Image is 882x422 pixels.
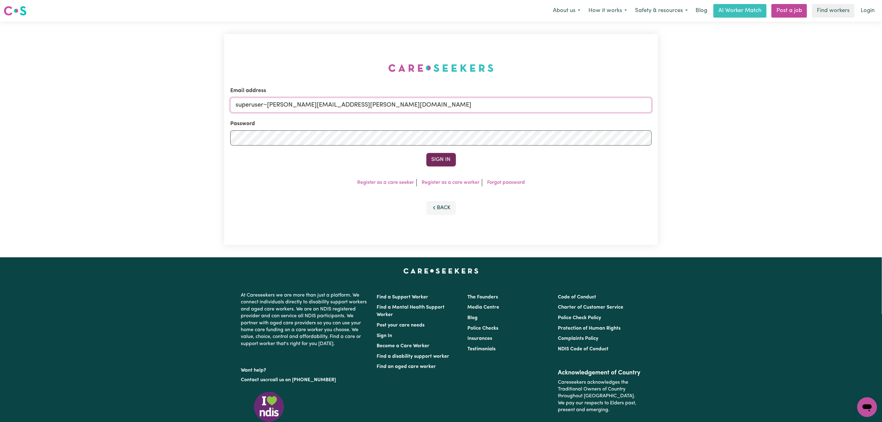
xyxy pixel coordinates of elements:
[467,347,495,352] a: Testimonials
[241,289,370,350] p: At Careseekers we are more than just a platform. We connect individuals directly to disability su...
[270,378,336,382] a: call us on [PHONE_NUMBER]
[241,365,370,374] p: Want help?
[713,4,767,18] a: AI Worker Match
[467,305,499,310] a: Media Centre
[422,180,479,185] a: Register as a care worker
[558,336,598,341] a: Complaints Policy
[377,354,449,359] a: Find a disability support worker
[4,5,27,16] img: Careseekers logo
[230,87,266,95] label: Email address
[558,315,601,320] a: Police Check Policy
[558,295,596,300] a: Code of Conduct
[4,4,27,18] a: Careseekers logo
[377,295,428,300] a: Find a Support Worker
[558,377,641,416] p: Careseekers acknowledges the Traditional Owners of Country throughout [GEOGRAPHIC_DATA]. We pay o...
[467,336,492,341] a: Insurances
[549,4,584,17] button: About us
[558,326,621,331] a: Protection of Human Rights
[377,344,430,348] a: Become a Care Worker
[631,4,692,17] button: Safety & resources
[771,4,807,18] a: Post a job
[467,295,498,300] a: The Founders
[230,120,255,128] label: Password
[241,374,370,386] p: or
[426,153,456,167] button: Sign In
[377,305,445,317] a: Find a Mental Health Support Worker
[230,98,652,112] input: Email address
[692,4,711,18] a: Blog
[426,201,456,215] button: Back
[487,180,525,185] a: Forgot password
[241,378,265,382] a: Contact us
[812,4,855,18] a: Find workers
[558,347,608,352] a: NDIS Code of Conduct
[857,4,878,18] a: Login
[377,364,436,369] a: Find an aged care worker
[467,326,498,331] a: Police Checks
[357,180,414,185] a: Register as a care seeker
[377,323,425,328] a: Post your care needs
[558,305,623,310] a: Charter of Customer Service
[377,333,392,338] a: Sign In
[403,268,479,273] a: Careseekers home page
[584,4,631,17] button: How it works
[558,369,641,377] h2: Acknowledgement of Country
[467,315,478,320] a: Blog
[857,397,877,417] iframe: Button to launch messaging window, conversation in progress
